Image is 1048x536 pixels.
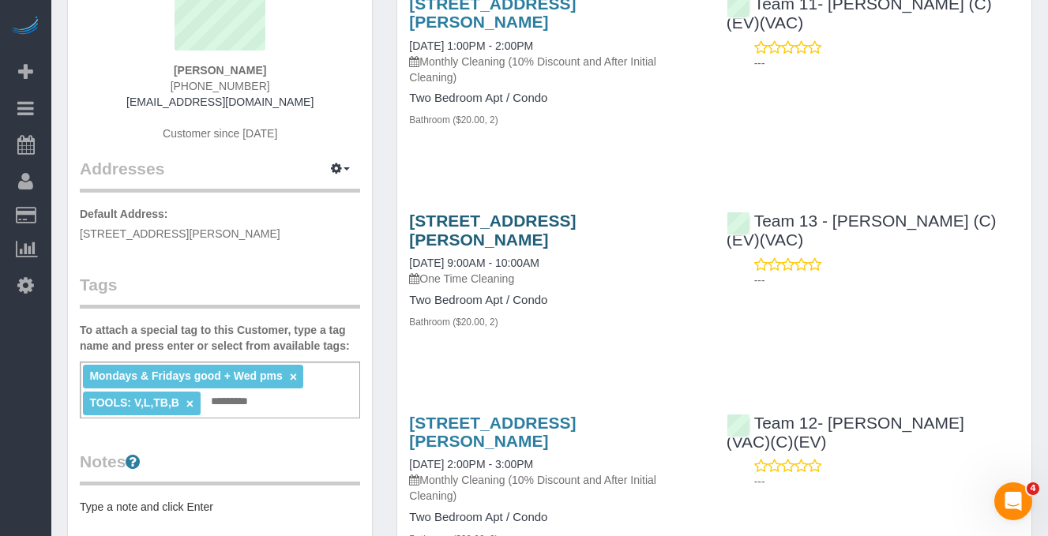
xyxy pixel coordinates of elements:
[727,212,997,249] a: Team 13 - [PERSON_NAME] (C)(EV)(VAC)
[994,482,1032,520] iframe: Intercom live chat
[1027,482,1039,495] span: 4
[80,450,360,485] legend: Notes
[409,511,702,524] h4: Two Bedroom Apt / Condo
[409,257,539,269] a: [DATE] 9:00AM - 10:00AM
[727,414,964,451] a: Team 12- [PERSON_NAME] (VAC)(C)(EV)
[409,212,576,248] a: [STREET_ADDRESS][PERSON_NAME]
[409,92,702,105] h4: Two Bedroom Apt / Condo
[89,369,282,382] span: Mondays & Fridays good + Wed pms
[290,370,297,384] a: ×
[9,16,41,38] img: Automaid Logo
[409,294,702,307] h4: Two Bedroom Apt / Condo
[409,414,576,450] a: [STREET_ADDRESS][PERSON_NAME]
[409,472,702,504] p: Monthly Cleaning (10% Discount and After Initial Cleaning)
[80,227,280,240] span: [STREET_ADDRESS][PERSON_NAME]
[409,39,533,52] a: [DATE] 1:00PM - 2:00PM
[754,272,1020,288] p: ---
[409,271,702,287] p: One Time Cleaning
[171,80,270,92] span: [PHONE_NUMBER]
[80,206,168,222] label: Default Address:
[754,55,1020,71] p: ---
[80,322,360,354] label: To attach a special tag to this Customer, type a tag name and press enter or select from availabl...
[409,54,702,85] p: Monthly Cleaning (10% Discount and After Initial Cleaning)
[89,396,179,409] span: TOOLS: V,L,TB,B
[80,273,360,309] legend: Tags
[409,317,498,328] small: Bathroom ($20.00, 2)
[754,474,1020,489] p: ---
[163,127,277,140] span: Customer since [DATE]
[126,96,314,108] a: [EMAIL_ADDRESS][DOMAIN_NAME]
[80,499,360,515] pre: Type a note and click Enter
[409,114,498,126] small: Bathroom ($20.00, 2)
[409,458,533,470] a: [DATE] 2:00PM - 3:00PM
[186,397,193,410] a: ×
[174,64,266,77] strong: [PERSON_NAME]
